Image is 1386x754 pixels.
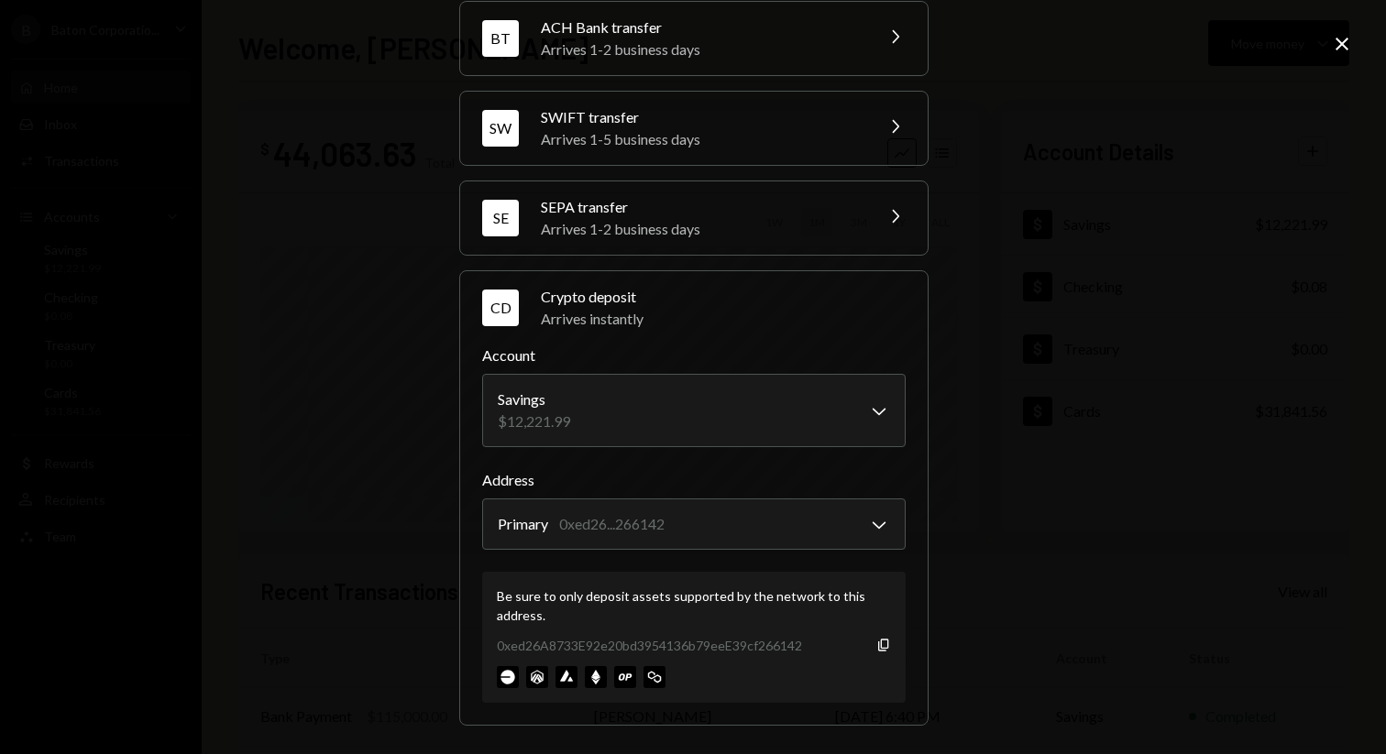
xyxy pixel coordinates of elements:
label: Address [482,469,906,491]
img: avalanche-mainnet [555,666,577,688]
div: Arrives 1-5 business days [541,128,862,150]
img: polygon-mainnet [643,666,665,688]
div: Arrives 1-2 business days [541,38,862,60]
div: ACH Bank transfer [541,16,862,38]
div: Crypto deposit [541,286,906,308]
div: 0xed26...266142 [559,513,665,535]
div: 0xed26A8733E92e20bd3954136b79eeE39cf266142 [497,636,802,655]
div: Be sure to only deposit assets supported by the network to this address. [497,586,891,625]
div: CDCrypto depositArrives instantly [482,344,906,703]
label: Account [482,344,906,366]
div: SE [482,200,519,236]
div: SWIFT transfer [541,106,862,128]
button: BTACH Bank transferArrives 1-2 business days [460,2,928,75]
img: arbitrum-mainnet [526,666,548,688]
button: Account [482,374,906,447]
button: SWSWIFT transferArrives 1-5 business days [460,92,928,165]
img: optimism-mainnet [614,666,636,688]
img: base-mainnet [497,666,519,688]
div: Arrives 1-2 business days [541,218,862,240]
div: SEPA transfer [541,196,862,218]
div: SW [482,110,519,147]
div: CD [482,290,519,326]
button: SESEPA transferArrives 1-2 business days [460,181,928,255]
div: Arrives instantly [541,308,906,330]
img: ethereum-mainnet [585,666,607,688]
button: CDCrypto depositArrives instantly [460,271,928,344]
button: Address [482,498,906,550]
div: BT [482,20,519,57]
